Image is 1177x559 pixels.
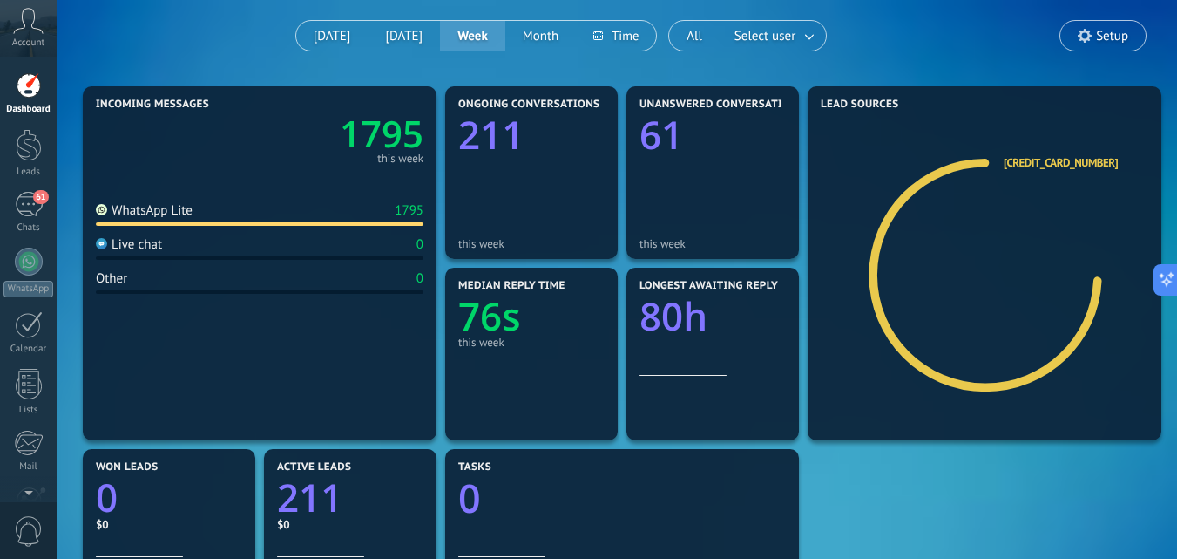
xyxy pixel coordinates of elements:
div: this week [458,237,605,250]
text: 76s [458,290,521,342]
span: Won leads [96,461,158,474]
text: 211 [277,471,342,523]
div: 1795 [395,202,423,219]
span: Unanswered conversations [639,99,804,111]
a: [CREDIT_CARD_NUMBER] [1004,155,1118,170]
span: Active leads [277,461,351,474]
div: this week [458,336,605,349]
button: All [669,21,720,51]
div: this week [639,237,786,250]
span: Account [12,37,44,49]
div: this week [377,154,423,163]
text: 80h [639,290,707,342]
div: $0 [277,517,423,532]
span: Select user [731,24,799,48]
span: Ongoing conversations [458,99,599,111]
button: [DATE] [296,21,369,51]
button: Week [440,21,505,51]
text: 0 [96,471,118,523]
div: Leads [3,167,54,178]
a: 0 [96,471,242,523]
span: Longest awaiting reply [639,280,778,292]
div: Live chat [96,236,162,253]
span: Lead Sources [821,99,898,111]
div: WhatsApp [3,281,53,297]
button: Month [505,21,576,51]
div: Dashboard [3,104,54,115]
text: 211 [458,108,524,160]
span: Tasks [458,461,491,474]
text: 0 [458,472,481,525]
a: 1795 [260,109,423,159]
span: 61 [33,190,48,204]
a: 80h [639,290,786,342]
div: Mail [3,461,54,473]
a: 0 [458,472,786,525]
img: WhatsApp Lite [96,204,107,215]
span: Median reply time [458,280,565,292]
div: 0 [416,236,423,253]
button: Time [576,21,656,51]
a: 211 [277,471,423,523]
button: [DATE] [368,21,440,51]
text: 1795 [340,109,423,159]
div: Chats [3,222,54,234]
span: Incoming messages [96,99,209,111]
span: Setup [1096,29,1128,44]
div: Other [96,270,127,287]
div: WhatsApp Lite [96,202,193,219]
div: 0 [416,270,423,287]
text: 61 [639,108,683,160]
div: Lists [3,405,54,416]
img: Live chat [96,238,107,249]
div: Calendar [3,344,54,355]
button: Select user [720,21,826,51]
div: $0 [96,517,242,532]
